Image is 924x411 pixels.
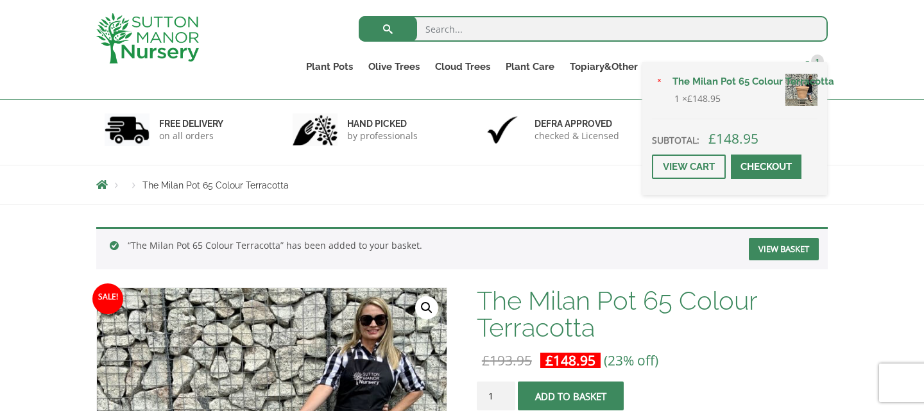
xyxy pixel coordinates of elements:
a: View cart [652,155,726,179]
img: 3.jpg [480,113,525,146]
a: Remove The Milan Pot 65 Colour Terracotta from basket [652,75,666,89]
h1: The Milan Pot 65 Colour Terracotta [477,287,828,341]
a: About [646,58,689,76]
a: Delivery [689,58,743,76]
span: Sale! [92,283,123,314]
h6: FREE DELIVERY [159,118,223,130]
a: Topiary&Other [562,58,646,76]
span: £ [687,92,692,105]
bdi: 148.95 [545,351,595,369]
bdi: 148.95 [708,130,758,147]
span: (23% off) [604,351,658,369]
div: “The Milan Pot 65 Colour Terracotta” has been added to your basket. [96,227,828,269]
strong: Subtotal: [652,134,699,146]
h6: hand picked [347,118,418,130]
img: logo [96,13,199,63]
bdi: 148.95 [687,92,721,105]
span: £ [545,351,553,369]
a: Checkout [731,155,801,179]
span: 1 [811,55,824,67]
input: Product quantity [477,382,515,410]
a: Cloud Trees [427,58,498,76]
h6: Defra approved [535,118,619,130]
p: by professionals [347,130,418,142]
a: 1 [795,58,828,76]
span: 1 × [674,91,721,106]
nav: Breadcrumbs [96,180,828,190]
span: £ [708,130,716,147]
p: checked & Licensed [535,130,619,142]
input: Search... [359,16,828,42]
button: Add to basket [518,382,624,410]
a: Contact [743,58,795,76]
bdi: 193.95 [482,351,532,369]
a: View full-screen image gallery [415,296,438,319]
a: View basket [749,238,819,260]
img: The Milan Pot 65 Colour Terracotta [785,74,817,106]
span: The Milan Pot 65 Colour Terracotta [142,180,289,190]
img: 2.jpg [293,113,338,146]
a: Olive Trees [361,58,427,76]
a: The Milan Pot 65 Colour Terracotta [665,72,817,91]
span: £ [482,351,490,369]
img: 1.jpg [105,113,150,146]
a: Plant Care [498,58,562,76]
a: Plant Pots [298,58,361,76]
p: on all orders [159,130,223,142]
